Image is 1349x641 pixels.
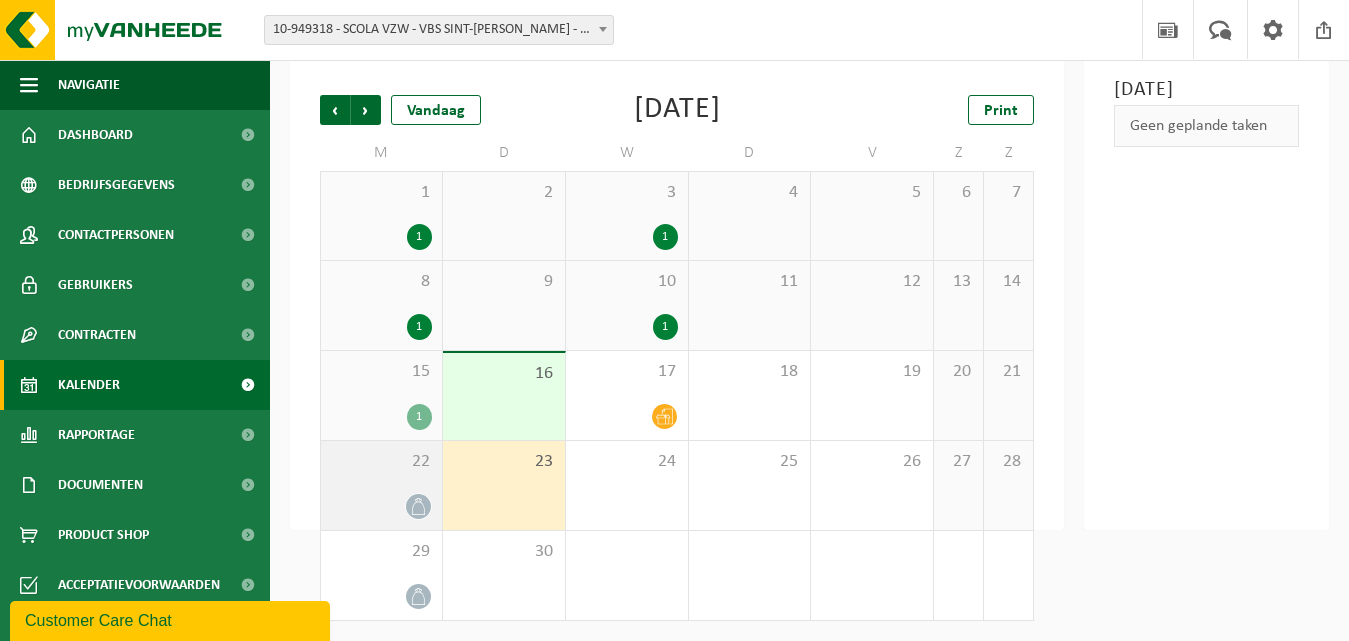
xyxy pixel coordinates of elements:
[453,541,555,563] span: 30
[351,95,381,125] span: Volgende
[821,182,923,204] span: 5
[1114,105,1299,147] div: Geen geplande taken
[443,135,566,171] td: D
[699,451,801,473] span: 25
[576,182,678,204] span: 3
[944,182,973,204] span: 6
[331,451,432,473] span: 22
[58,460,143,510] span: Documenten
[331,182,432,204] span: 1
[994,182,1023,204] span: 7
[453,271,555,293] span: 9
[453,182,555,204] span: 2
[576,451,678,473] span: 24
[994,271,1023,293] span: 14
[821,451,923,473] span: 26
[331,271,432,293] span: 8
[566,135,689,171] td: W
[58,360,120,410] span: Kalender
[453,451,555,473] span: 23
[58,410,135,460] span: Rapportage
[407,224,432,250] div: 1
[811,135,934,171] td: V
[944,451,973,473] span: 27
[1114,75,1299,105] h3: [DATE]
[265,16,613,44] span: 10-949318 - SCOLA VZW - VBS SINT-THERESIA - ROLLEGEM
[653,314,678,340] div: 1
[699,361,801,383] span: 18
[994,361,1023,383] span: 21
[320,95,350,125] span: Vorige
[944,361,973,383] span: 20
[944,271,973,293] span: 13
[699,271,801,293] span: 11
[576,271,678,293] span: 10
[407,404,432,430] div: 1
[453,363,555,385] span: 16
[264,15,614,45] span: 10-949318 - SCOLA VZW - VBS SINT-THERESIA - ROLLEGEM
[634,95,721,125] div: [DATE]
[994,451,1023,473] span: 28
[653,224,678,250] div: 1
[407,314,432,340] div: 1
[58,210,174,260] span: Contactpersonen
[391,95,481,125] div: Vandaag
[320,135,443,171] td: M
[10,597,334,641] iframe: chat widget
[58,510,149,560] span: Product Shop
[58,160,175,210] span: Bedrijfsgegevens
[821,361,923,383] span: 19
[58,110,133,160] span: Dashboard
[58,310,136,360] span: Contracten
[699,182,801,204] span: 4
[821,271,923,293] span: 12
[968,95,1034,125] a: Print
[331,361,432,383] span: 15
[984,135,1034,171] td: Z
[984,103,1018,119] span: Print
[58,60,120,110] span: Navigatie
[58,560,220,610] span: Acceptatievoorwaarden
[58,260,133,310] span: Gebruikers
[934,135,984,171] td: Z
[331,541,432,563] span: 29
[576,361,678,383] span: 17
[689,135,812,171] td: D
